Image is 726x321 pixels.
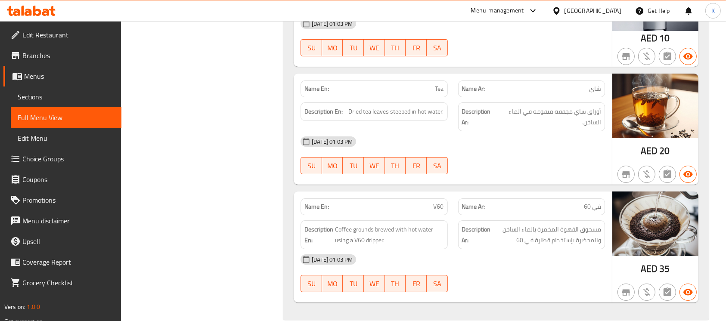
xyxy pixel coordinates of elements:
[22,278,115,288] span: Grocery Checklist
[24,71,115,81] span: Menus
[304,42,319,54] span: SU
[388,42,403,54] span: TH
[388,278,403,290] span: TH
[22,257,115,267] span: Coverage Report
[11,107,121,128] a: Full Menu View
[18,92,115,102] span: Sections
[27,301,40,312] span: 1.0.0
[18,112,115,123] span: Full Menu View
[308,256,356,264] span: [DATE] 01:03 PM
[638,166,655,183] button: Purchased item
[22,50,115,61] span: Branches
[427,39,448,56] button: SA
[22,236,115,247] span: Upsell
[22,174,115,185] span: Coupons
[660,30,670,46] span: 10
[346,160,360,172] span: TU
[612,74,698,138] img: Tea638920180888162272.jpg
[11,86,121,107] a: Sections
[308,138,356,146] span: [DATE] 01:03 PM
[659,166,676,183] button: Not has choices
[304,106,343,117] strong: Description En:
[367,42,382,54] span: WE
[343,39,364,56] button: TU
[364,275,385,292] button: WE
[326,160,340,172] span: MO
[322,275,343,292] button: MO
[617,48,635,65] button: Not branch specific item
[3,148,121,169] a: Choice Groups
[679,284,697,301] button: Available
[326,42,340,54] span: MO
[612,191,698,256] img: V60638920180903869512.jpg
[617,284,635,301] button: Not branch specific item
[3,272,121,293] a: Grocery Checklist
[304,84,329,93] strong: Name En:
[304,160,319,172] span: SU
[343,275,364,292] button: TU
[659,284,676,301] button: Not has choices
[641,30,658,46] span: AED
[679,166,697,183] button: Available
[335,224,444,245] span: Coffee grounds brewed with hot water using a V60 dripper.
[660,142,670,159] span: 20
[367,278,382,290] span: WE
[406,157,427,174] button: FR
[308,20,356,28] span: [DATE] 01:03 PM
[3,25,121,45] a: Edit Restaurant
[409,42,423,54] span: FR
[385,157,406,174] button: TH
[584,202,601,211] span: ڤي 60
[343,157,364,174] button: TU
[304,224,333,245] strong: Description En:
[471,6,524,16] div: Menu-management
[462,224,491,245] strong: Description Ar:
[660,260,670,277] span: 35
[3,210,121,231] a: Menu disclaimer
[322,157,343,174] button: MO
[659,48,676,65] button: Not has choices
[434,202,444,211] span: V60
[22,195,115,205] span: Promotions
[322,39,343,56] button: MO
[430,42,444,54] span: SA
[638,284,655,301] button: Purchased item
[364,157,385,174] button: WE
[18,133,115,143] span: Edit Menu
[301,157,322,174] button: SU
[409,160,423,172] span: FR
[493,224,601,245] span: مسحوق القهوة المخمرة بالماء الساخن والمحضرة بإستخدام قطارة في 60
[462,106,496,127] strong: Description Ar:
[430,278,444,290] span: SA
[4,301,25,312] span: Version:
[711,6,715,15] span: K
[346,278,360,290] span: TU
[406,275,427,292] button: FR
[462,202,485,211] strong: Name Ar:
[3,252,121,272] a: Coverage Report
[641,142,658,159] span: AED
[498,106,601,127] span: أوراق شاي مجففة منقوعة في الماء الساخن.
[22,154,115,164] span: Choice Groups
[304,278,319,290] span: SU
[326,278,340,290] span: MO
[3,66,121,86] a: Menus
[435,84,444,93] span: Tea
[301,275,322,292] button: SU
[3,231,121,252] a: Upsell
[22,30,115,40] span: Edit Restaurant
[11,128,121,148] a: Edit Menu
[385,39,406,56] button: TH
[427,275,448,292] button: SA
[430,160,444,172] span: SA
[3,169,121,190] a: Coupons
[367,160,382,172] span: WE
[346,42,360,54] span: TU
[462,84,485,93] strong: Name Ar:
[388,160,403,172] span: TH
[641,260,658,277] span: AED
[304,202,329,211] strong: Name En:
[427,157,448,174] button: SA
[409,278,423,290] span: FR
[364,39,385,56] button: WE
